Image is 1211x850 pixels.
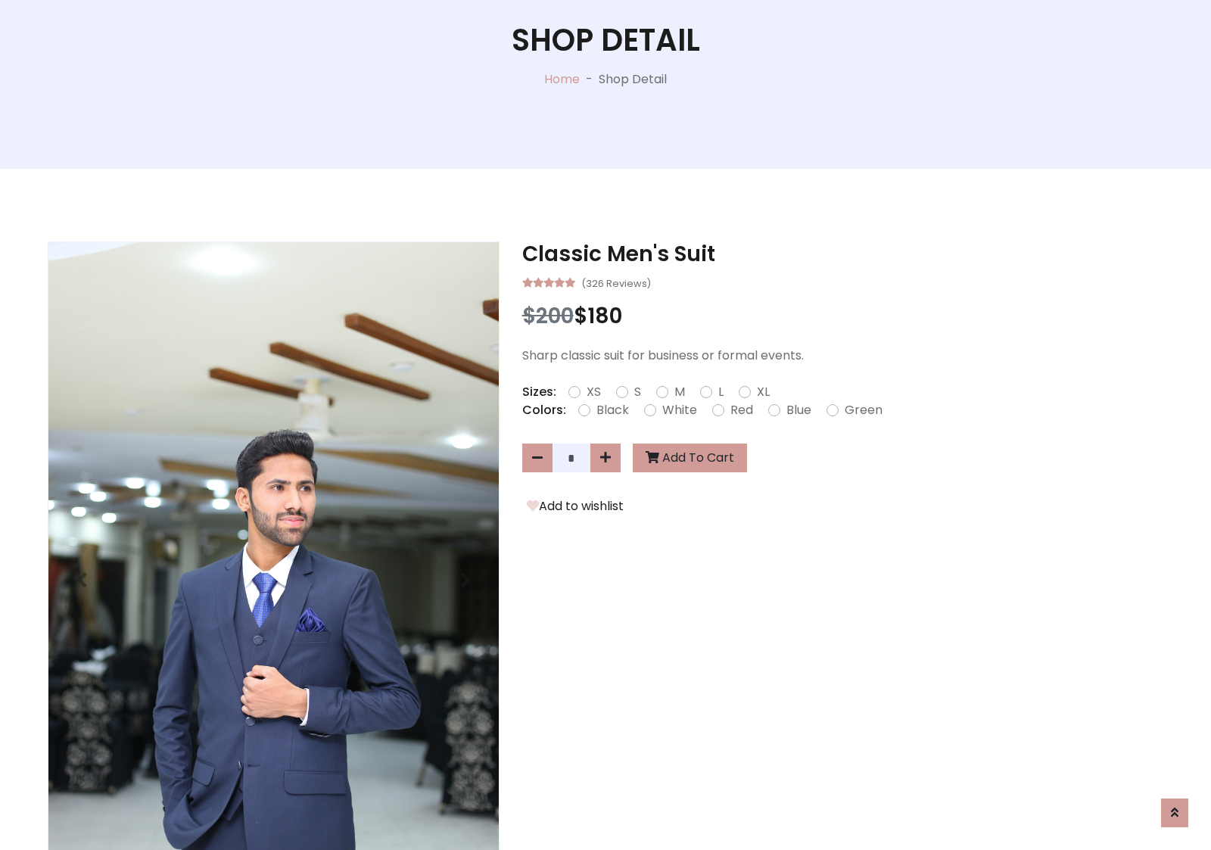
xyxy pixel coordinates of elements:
p: Sizes: [522,383,556,401]
h3: Classic Men's Suit [522,241,1163,267]
p: Sharp classic suit for business or formal events. [522,347,1163,365]
button: Add To Cart [633,444,747,472]
h1: Shop Detail [512,22,700,58]
label: Black [596,401,629,419]
label: L [718,383,724,401]
p: - [580,70,599,89]
button: Add to wishlist [522,497,628,516]
label: XL [757,383,770,401]
small: (326 Reviews) [581,273,651,291]
label: Blue [786,401,811,419]
label: S [634,383,641,401]
p: Colors: [522,401,566,419]
label: Red [730,401,753,419]
h3: $ [522,304,1163,329]
label: XS [587,383,601,401]
label: Green [845,401,883,419]
a: Home [544,70,580,88]
label: White [662,401,697,419]
span: 180 [587,301,622,331]
span: $200 [522,301,574,331]
p: Shop Detail [599,70,667,89]
label: M [674,383,685,401]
